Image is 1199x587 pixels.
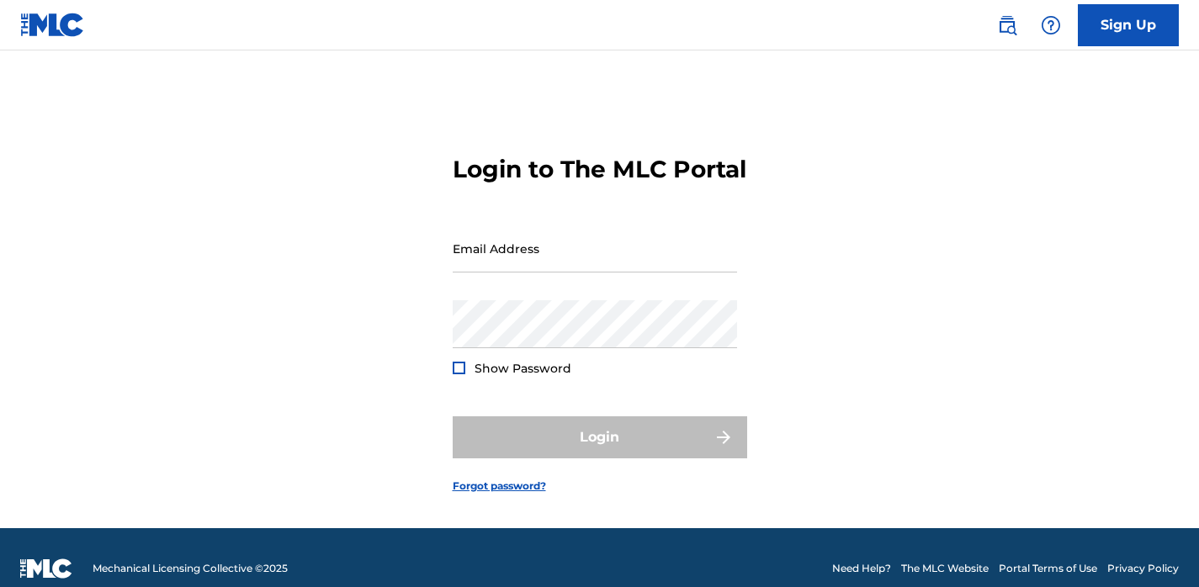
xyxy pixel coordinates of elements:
[901,561,989,576] a: The MLC Website
[990,8,1024,42] a: Public Search
[1107,561,1179,576] a: Privacy Policy
[832,561,891,576] a: Need Help?
[1115,506,1199,587] iframe: Chat Widget
[20,13,85,37] img: MLC Logo
[997,15,1017,35] img: search
[475,361,571,376] span: Show Password
[453,479,546,494] a: Forgot password?
[1034,8,1068,42] div: Help
[453,155,746,184] h3: Login to The MLC Portal
[1078,4,1179,46] a: Sign Up
[1041,15,1061,35] img: help
[20,558,72,579] img: logo
[999,561,1097,576] a: Portal Terms of Use
[93,561,288,576] span: Mechanical Licensing Collective © 2025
